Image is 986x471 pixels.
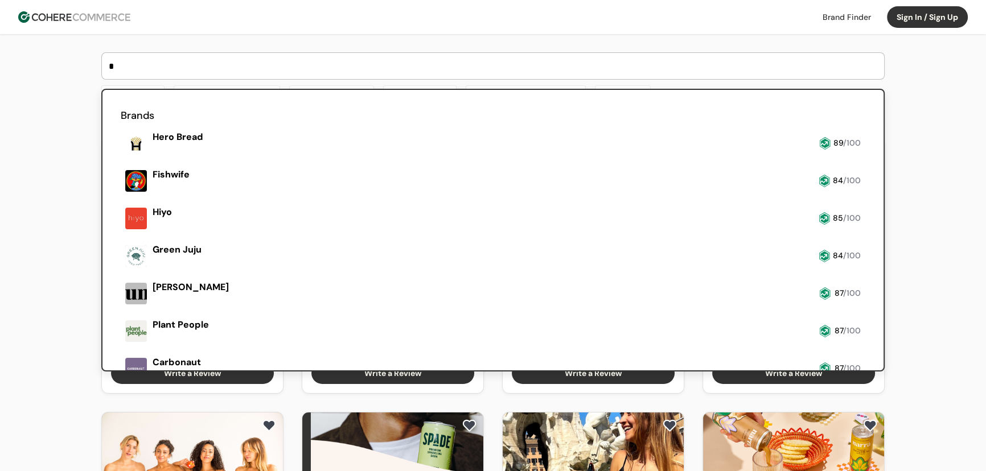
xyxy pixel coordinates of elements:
[843,213,861,223] span: /100
[18,11,130,23] img: Cohere Logo
[861,417,880,434] button: add to favorite
[887,6,968,28] button: Sign In / Sign Up
[311,362,474,384] button: Write a Review
[121,108,865,123] h2: Brands
[260,417,278,434] button: add to favorite
[843,175,861,185] span: /100
[111,362,274,384] button: Write a Review
[460,417,479,434] button: add to favorite
[660,417,679,434] button: add to favorite
[833,138,843,148] span: 89
[512,362,675,384] button: Write a Review
[843,250,861,261] span: /100
[835,325,843,336] span: 87
[835,363,843,373] span: 87
[712,362,875,384] button: Write a Review
[833,175,843,185] span: 84
[833,213,843,223] span: 85
[833,250,843,261] span: 84
[835,288,843,298] span: 87
[843,138,861,148] span: /100
[843,325,861,336] span: /100
[843,363,861,373] span: /100
[843,288,861,298] span: /100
